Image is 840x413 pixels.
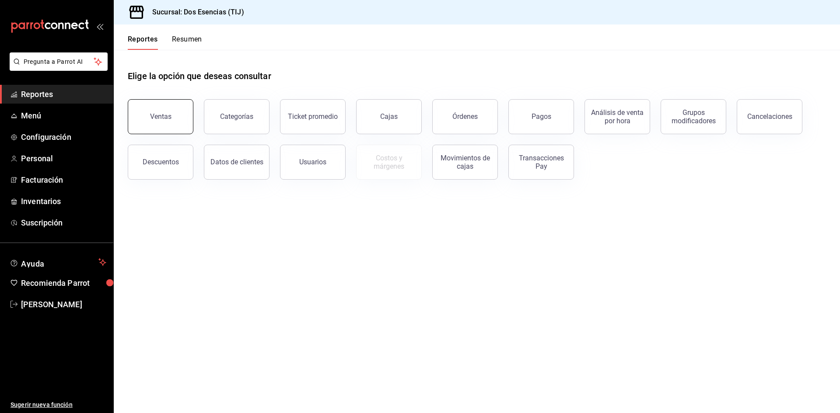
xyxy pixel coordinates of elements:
span: Configuración [21,131,106,143]
span: Reportes [21,88,106,100]
div: Usuarios [299,158,326,166]
span: Personal [21,153,106,164]
button: Descuentos [128,145,193,180]
a: Pregunta a Parrot AI [6,63,108,73]
span: Facturación [21,174,106,186]
span: Recomienda Parrot [21,277,106,289]
h1: Elige la opción que deseas consultar [128,69,271,83]
div: Movimientos de cajas [438,154,492,170]
div: Transacciones Pay [514,154,568,170]
button: Datos de clientes [204,145,269,180]
div: Ventas [150,112,171,121]
span: [PERSON_NAME] [21,298,106,310]
span: Menú [21,110,106,121]
button: Cancelaciones [737,99,802,134]
button: Categorías [204,99,269,134]
span: Inventarios [21,195,106,207]
button: Reportes [128,35,158,50]
button: Usuarios [280,145,346,180]
button: Pagos [508,99,574,134]
button: Movimientos de cajas [432,145,498,180]
div: Pagos [532,112,551,121]
div: Cancelaciones [747,112,792,121]
div: Órdenes [452,112,478,121]
button: Grupos modificadores [661,99,726,134]
div: Datos de clientes [210,158,263,166]
button: Análisis de venta por hora [584,99,650,134]
div: Ticket promedio [288,112,338,121]
div: Análisis de venta por hora [590,108,644,125]
button: open_drawer_menu [96,23,103,30]
div: navigation tabs [128,35,202,50]
span: Pregunta a Parrot AI [24,57,94,66]
span: Ayuda [21,257,95,267]
button: Ticket promedio [280,99,346,134]
button: Transacciones Pay [508,145,574,180]
div: Costos y márgenes [362,154,416,170]
button: Resumen [172,35,202,50]
h3: Sucursal: Dos Esencias (TIJ) [145,7,244,17]
span: Sugerir nueva función [10,400,106,410]
button: Órdenes [432,99,498,134]
div: Descuentos [143,158,179,166]
button: Contrata inventarios para ver este reporte [356,145,422,180]
div: Categorías [220,112,253,121]
div: Grupos modificadores [666,108,721,125]
button: Ventas [128,99,193,134]
span: Suscripción [21,217,106,229]
a: Cajas [356,99,422,134]
button: Pregunta a Parrot AI [10,52,108,71]
div: Cajas [380,111,398,122]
